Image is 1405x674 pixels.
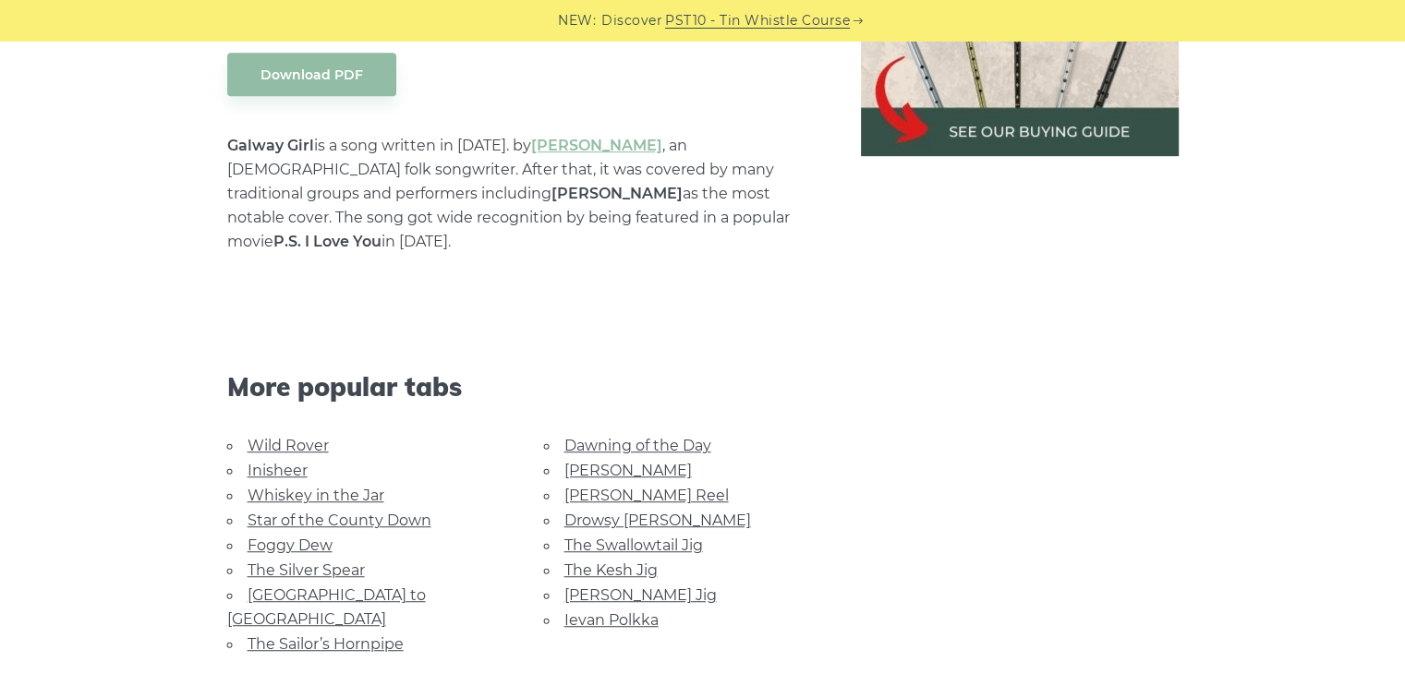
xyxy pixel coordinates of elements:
a: [PERSON_NAME] [531,137,662,154]
a: Drowsy [PERSON_NAME] [564,512,751,529]
a: [PERSON_NAME] Jig [564,586,717,604]
a: Ievan Polkka [564,611,659,629]
strong: P.S. I Love You [273,233,382,250]
a: Wild Rover [248,437,329,454]
strong: [PERSON_NAME] [551,185,683,202]
a: Inisheer [248,462,308,479]
a: The Sailor’s Hornpipe [248,635,404,653]
p: is a song written in [DATE]. by , an [DEMOGRAPHIC_DATA] folk songwriter. After that, it was cover... [227,134,817,254]
a: [PERSON_NAME] Reel [564,487,729,504]
a: [PERSON_NAME] [564,462,692,479]
a: Dawning of the Day [564,437,711,454]
a: PST10 - Tin Whistle Course [665,10,850,31]
a: The Swallowtail Jig [564,536,703,554]
a: The Silver Spear [248,561,365,579]
a: Whiskey in the Jar [248,487,384,504]
a: [GEOGRAPHIC_DATA] to [GEOGRAPHIC_DATA] [227,586,426,628]
a: Download PDF [227,53,396,96]
a: Foggy Dew [248,536,333,554]
strong: Galway Girl [227,137,314,154]
a: The Kesh Jig [564,561,658,579]
a: Star of the County Down [248,512,431,529]
span: More popular tabs [227,371,817,403]
span: NEW: [558,10,596,31]
span: Discover [601,10,662,31]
